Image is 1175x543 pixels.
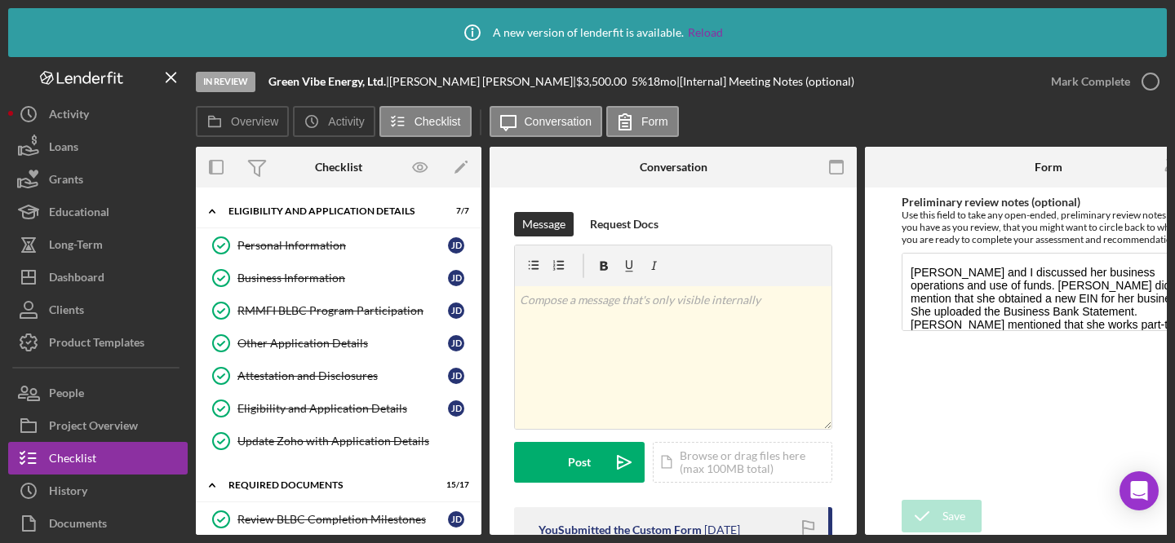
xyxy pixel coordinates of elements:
button: Activity [293,106,375,137]
button: Request Docs [582,212,667,236]
div: 5 % [632,75,647,88]
div: Project Overview [49,409,138,446]
div: Attestation and Disclosures [237,369,448,382]
button: Mark Complete [1035,65,1167,98]
div: Clients [49,294,84,330]
a: Attestation and DisclosuresJD [204,360,473,392]
div: Form [1035,161,1062,174]
div: Other Application Details [237,337,448,350]
button: Activity [8,98,188,130]
button: Dashboard [8,261,188,294]
div: Loans [49,130,78,167]
div: Personal Information [237,239,448,252]
label: Preliminary review notes (optional) [902,195,1080,209]
button: Post [514,442,645,483]
div: Eligibility and Application Details [228,206,428,216]
button: Save [902,500,982,532]
a: Reload [688,26,723,39]
a: RMMFI BLBC Program ParticipationJD [204,294,473,327]
div: 7 / 7 [440,206,469,216]
div: Post [568,442,591,483]
div: 18 mo [647,75,676,88]
label: Checklist [415,115,461,128]
div: Dashboard [49,261,104,298]
div: Product Templates [49,326,144,363]
button: Documents [8,507,188,540]
a: Business InformationJD [204,262,473,294]
div: Required Documents [228,480,428,490]
label: Form [641,115,668,128]
div: $3,500.00 [576,75,632,88]
div: A new version of lenderfit is available. [452,12,723,53]
button: Product Templates [8,326,188,359]
div: Long-Term [49,228,103,265]
button: Form [606,106,679,137]
div: J D [448,400,464,417]
a: Personal InformationJD [204,229,473,262]
label: Overview [231,115,278,128]
div: People [49,377,84,413]
b: Green Vibe Energy, Ltd. [268,74,386,88]
div: J D [448,302,464,319]
button: Checklist [379,106,472,137]
div: Conversation [640,161,707,174]
a: Other Application DetailsJD [204,327,473,360]
button: History [8,475,188,507]
div: | [268,75,389,88]
div: | [Internal] Meeting Notes (optional) [676,75,854,88]
a: Update Zoho with Application Details [204,425,473,457]
div: Save [942,500,965,532]
button: Message [514,212,574,236]
div: Educational [49,196,109,232]
div: RMMFI BLBC Program Participation [237,304,448,317]
a: Eligibility and Application DetailsJD [204,392,473,425]
button: Loans [8,130,188,163]
div: J D [448,511,464,528]
button: Conversation [490,106,603,137]
div: J D [448,368,464,384]
button: Checklist [8,442,188,475]
button: Project Overview [8,409,188,442]
button: Clients [8,294,188,326]
div: 15 / 17 [440,480,469,490]
label: Conversation [525,115,592,128]
div: [PERSON_NAME] [PERSON_NAME] | [389,75,576,88]
div: Review BLBC Completion Milestones [237,513,448,526]
div: Open Intercom Messenger [1120,471,1159,510]
div: Checklist [49,442,96,479]
div: J D [448,270,464,286]
div: Request Docs [590,212,658,236]
div: Grants [49,163,83,200]
div: In Review [196,72,255,92]
div: You Submitted the Custom Form [539,523,702,536]
div: Message [522,212,565,236]
a: Review BLBC Completion MilestonesJD [204,503,473,536]
button: People [8,377,188,409]
div: J D [448,237,464,254]
div: J D [448,335,464,351]
div: Activity [49,98,89,135]
label: Activity [328,115,364,128]
div: Update Zoho with Application Details [237,435,472,448]
button: Long-Term [8,228,188,261]
button: Overview [196,106,289,137]
div: Eligibility and Application Details [237,402,448,415]
time: 2025-07-29 17:59 [704,523,740,536]
div: Mark Complete [1051,65,1130,98]
div: Checklist [315,161,362,174]
button: Grants [8,163,188,196]
div: History [49,475,87,511]
button: Educational [8,196,188,228]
